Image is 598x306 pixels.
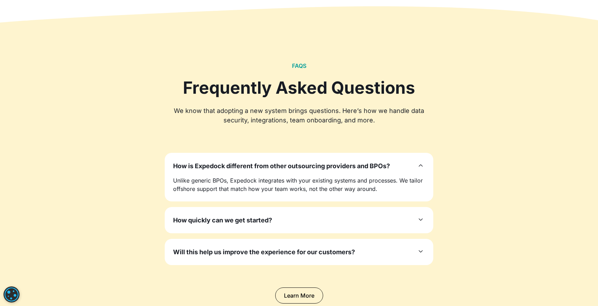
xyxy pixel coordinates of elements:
[173,247,355,257] h3: Will this help us improve the experience for our customers?
[173,176,425,193] p: Unlike generic BPOs, Expedock integrates with your existing systems and processes. We tailor offs...
[292,63,306,69] h3: FAQS
[173,161,390,171] h3: How is Expedock different from other outsourcing providers and BPOs?
[563,272,598,306] iframe: Chat Widget
[173,215,272,225] h3: How quickly can we get started?
[165,78,433,98] div: Frequently Asked Questions
[275,287,323,304] a: Learn More
[165,106,433,125] div: We know that adopting a new system brings questions. Here’s how we handle data security, integrat...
